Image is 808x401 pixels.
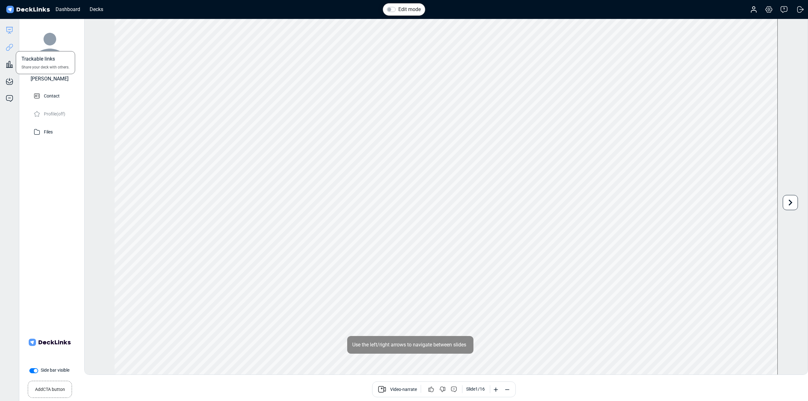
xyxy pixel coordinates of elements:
small: Add CTA button [35,384,65,393]
label: Side bar visible [41,367,69,374]
span: Video-narrate [390,386,417,394]
p: Contact [44,91,60,99]
div: Slide 1 / 16 [466,386,485,392]
div: Decks [86,5,106,13]
div: Use the left/right arrows to navigate between slides [347,336,473,354]
div: Dashboard [52,5,83,13]
img: DeckLinks [5,5,51,14]
div: [PERSON_NAME] [31,75,68,83]
span: Share your deck with others. [21,64,69,70]
p: Profile (off) [44,109,65,117]
span: Trackable links [21,55,55,64]
label: Edit mode [398,6,421,13]
img: Company Banner [27,320,72,364]
p: Files [44,127,53,135]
